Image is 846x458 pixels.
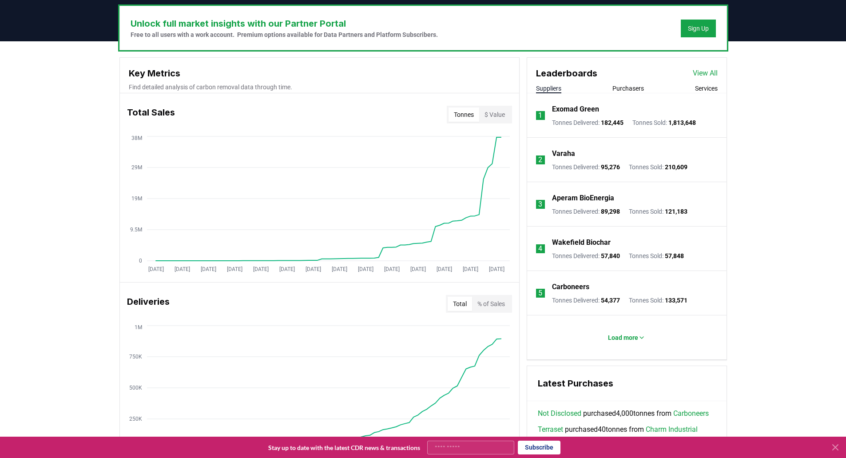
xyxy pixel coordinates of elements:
[552,193,614,203] a: Aperam BioEnergia
[479,108,510,122] button: $ Value
[129,83,510,92] p: Find detailed analysis of carbon removal data through time.
[305,266,321,272] tspan: [DATE]
[139,258,142,264] tspan: 0
[552,251,620,260] p: Tonnes Delivered :
[552,163,620,171] p: Tonnes Delivered :
[536,67,597,80] h3: Leaderboards
[253,266,268,272] tspan: [DATE]
[665,208,687,215] span: 121,183
[357,266,373,272] tspan: [DATE]
[174,266,190,272] tspan: [DATE]
[129,385,142,391] tspan: 500K
[538,155,542,165] p: 2
[538,243,542,254] p: 4
[448,297,472,311] button: Total
[449,108,479,122] button: Tonnes
[673,408,709,419] a: Carboneers
[436,266,452,272] tspan: [DATE]
[130,227,142,233] tspan: 9.5M
[131,164,142,171] tspan: 29M
[601,208,620,215] span: 89,298
[129,416,142,422] tspan: 250K
[668,119,696,126] span: 1,813,648
[129,354,142,360] tspan: 750K
[462,266,478,272] tspan: [DATE]
[384,266,399,272] tspan: [DATE]
[135,324,142,331] tspan: 1M
[536,84,561,93] button: Suppliers
[538,424,563,435] a: Terraset
[127,106,175,123] h3: Total Sales
[131,135,142,141] tspan: 38M
[552,118,624,127] p: Tonnes Delivered :
[538,199,542,210] p: 3
[131,17,438,30] h3: Unlock full market insights with our Partner Portal
[410,266,425,272] tspan: [DATE]
[279,266,294,272] tspan: [DATE]
[538,288,542,299] p: 5
[601,163,620,171] span: 95,276
[538,408,581,419] a: Not Disclosed
[538,424,698,435] span: purchased 40 tonnes from
[131,30,438,39] p: Free to all users with a work account. Premium options available for Data Partners and Platform S...
[665,252,684,259] span: 57,848
[131,195,142,202] tspan: 19M
[601,252,620,259] span: 57,840
[646,424,698,435] a: Charm Industrial
[608,333,638,342] p: Load more
[489,266,504,272] tspan: [DATE]
[629,296,687,305] p: Tonnes Sold :
[632,118,696,127] p: Tonnes Sold :
[629,163,687,171] p: Tonnes Sold :
[127,295,170,313] h3: Deliveries
[200,266,216,272] tspan: [DATE]
[693,68,718,79] a: View All
[552,237,611,248] a: Wakefield Biochar
[552,207,620,216] p: Tonnes Delivered :
[665,163,687,171] span: 210,609
[538,110,542,121] p: 1
[331,266,347,272] tspan: [DATE]
[148,266,163,272] tspan: [DATE]
[552,148,575,159] a: Varaha
[552,282,589,292] a: Carboneers
[629,251,684,260] p: Tonnes Sold :
[226,266,242,272] tspan: [DATE]
[681,20,716,37] button: Sign Up
[129,67,510,80] h3: Key Metrics
[538,377,716,390] h3: Latest Purchases
[472,297,510,311] button: % of Sales
[629,207,687,216] p: Tonnes Sold :
[695,84,718,93] button: Services
[688,24,709,33] a: Sign Up
[601,329,652,346] button: Load more
[552,296,620,305] p: Tonnes Delivered :
[601,119,624,126] span: 182,445
[601,297,620,304] span: 54,377
[665,297,687,304] span: 133,571
[612,84,644,93] button: Purchasers
[552,104,599,115] a: Exomad Green
[538,408,709,419] span: purchased 4,000 tonnes from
